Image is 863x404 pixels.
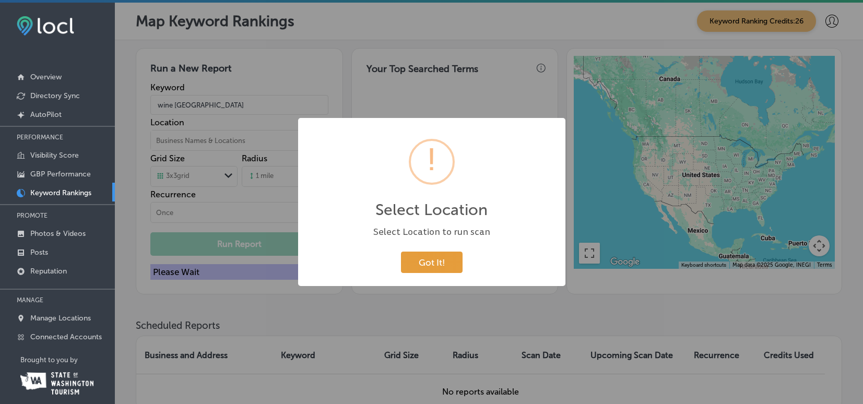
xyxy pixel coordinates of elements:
button: Got It! [401,252,463,273]
div: Select Location to run scan [309,225,555,239]
p: Brought to you by [20,356,115,364]
p: Keyword Rankings [30,188,91,197]
p: Directory Sync [30,91,80,100]
p: Manage Locations [30,314,91,323]
p: Visibility Score [30,151,79,160]
p: Posts [30,248,48,257]
p: Reputation [30,267,67,276]
p: Connected Accounts [30,332,102,341]
p: AutoPilot [30,110,62,119]
p: Photos & Videos [30,229,86,238]
img: Washington Tourism [20,372,93,395]
img: fda3e92497d09a02dc62c9cd864e3231.png [17,16,74,35]
p: Overview [30,73,62,81]
h2: Select Location [375,200,488,219]
p: GBP Performance [30,170,91,179]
